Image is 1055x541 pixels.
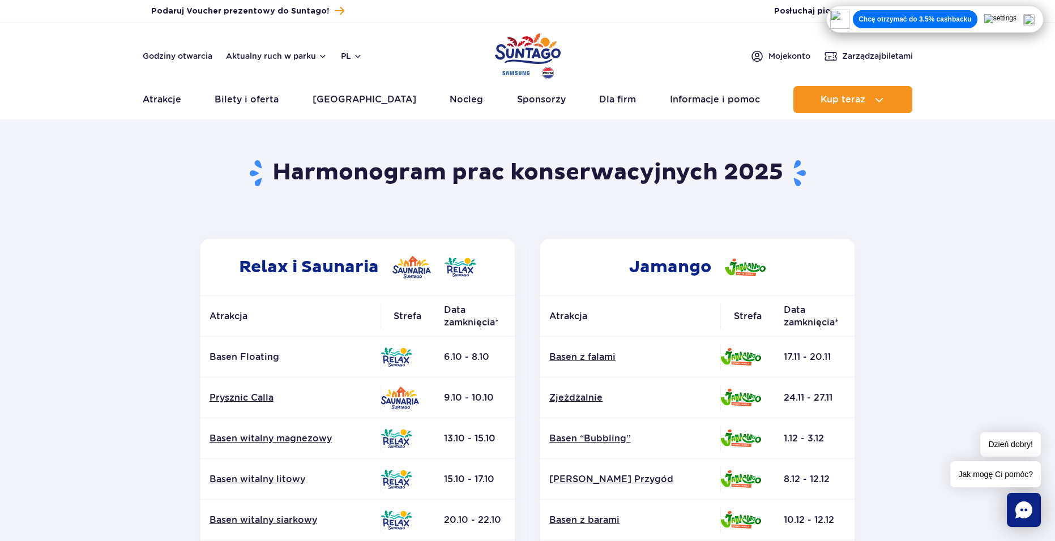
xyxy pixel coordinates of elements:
[549,514,711,526] a: Basen z barami
[599,86,636,113] a: Dla firm
[226,51,327,61] button: Aktualny ruch w parku
[495,28,561,80] a: Park of Poland
[750,49,810,63] a: Mojekonto
[980,432,1041,457] span: Dzień dobry!
[341,50,362,62] button: pl
[549,392,711,404] a: Zjeżdżalnie
[151,6,329,17] span: Podaruj Voucher prezentowy do Suntago!
[725,259,766,276] img: Jamango
[381,429,412,448] img: Relax
[381,510,412,530] img: Relax
[720,348,761,366] img: Jamango
[450,86,483,113] a: Nocleg
[381,347,412,367] img: Relax
[549,432,711,445] a: Basen “Bubbling”
[720,389,761,406] img: Jamango
[313,86,416,113] a: [GEOGRAPHIC_DATA]
[381,387,419,409] img: Saunaria
[215,86,279,113] a: Bilety i oferta
[774,6,887,17] span: Posłuchaj piosenki
[381,470,412,489] img: Relax
[445,257,476,277] img: Relax
[775,296,855,337] th: Data zamknięcia*
[435,296,515,337] th: Data zamknięcia*
[720,470,761,488] img: Jamango
[824,49,913,63] a: Zarządzajbiletami
[821,95,865,105] span: Kup teraz
[1007,493,1041,527] div: Chat
[151,3,344,19] a: Podaruj Voucher prezentowy do Suntago!
[950,461,1041,487] span: Jak mogę Ci pomóc?
[720,511,761,529] img: Jamango
[670,86,760,113] a: Informacje i pomoc
[775,418,855,459] td: 1.12 - 3.12
[381,296,435,337] th: Strefa
[720,430,761,447] img: Jamango
[775,337,855,377] td: 17.11 - 20.11
[435,459,515,500] td: 15.10 - 17.10
[435,377,515,418] td: 9.10 - 10.10
[768,50,810,62] span: Moje konto
[196,158,859,188] h1: Harmonogram prac konserwacyjnych 2025
[392,256,431,278] img: Saunaria
[200,296,381,337] th: Atrakcja
[775,459,855,500] td: 8.12 - 12.12
[143,50,212,62] a: Godziny otwarcia
[842,50,913,62] span: Zarządzaj biletami
[143,86,181,113] a: Atrakcje
[540,296,720,337] th: Atrakcja
[775,377,855,418] td: 24.11 - 27.11
[720,296,775,337] th: Strefa
[210,392,371,404] a: Prysznic Calla
[774,6,904,17] button: Posłuchaj piosenkiSuntago
[517,86,566,113] a: Sponsorzy
[793,86,912,113] button: Kup teraz
[549,351,711,363] a: Basen z falami
[435,500,515,540] td: 20.10 - 22.10
[540,239,855,295] h2: Jamango
[210,432,371,445] a: Basen witalny magnezowy
[435,337,515,377] td: 6.10 - 8.10
[775,500,855,540] td: 10.12 - 12.12
[549,473,711,486] a: [PERSON_NAME] Przygód
[210,473,371,486] a: Basen witalny litowy
[210,514,371,526] a: Basen witalny siarkowy
[200,239,515,295] h2: Relax i Saunaria
[210,351,371,363] p: Basen Floating
[435,418,515,459] td: 13.10 - 15.10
